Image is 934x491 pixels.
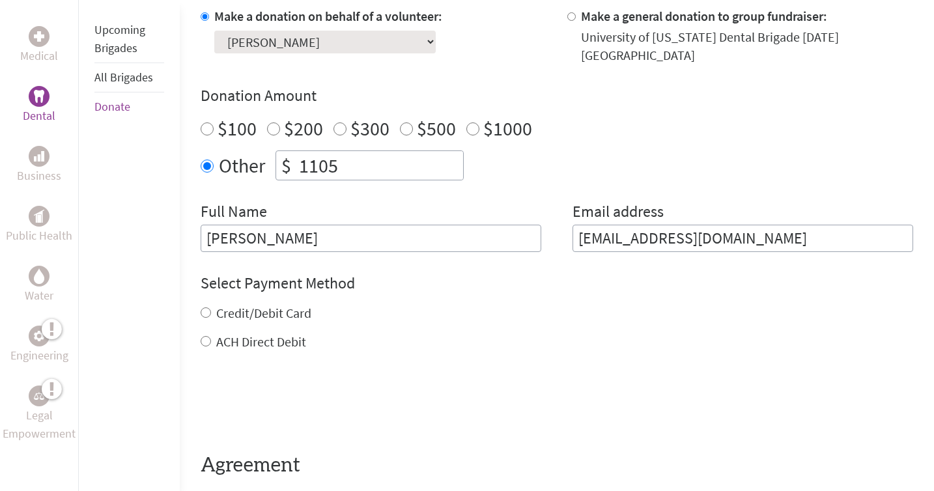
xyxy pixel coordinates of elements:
[219,150,265,180] label: Other
[25,287,53,305] p: Water
[201,85,913,106] h4: Donation Amount
[94,70,153,85] a: All Brigades
[218,116,257,141] label: $100
[216,305,311,321] label: Credit/Debit Card
[20,26,58,65] a: MedicalMedical
[29,86,50,107] div: Dental
[34,90,44,102] img: Dental
[6,206,72,245] a: Public HealthPublic Health
[214,8,442,24] label: Make a donation on behalf of a volunteer:
[3,386,76,443] a: Legal EmpowermentLegal Empowerment
[10,326,68,365] a: EngineeringEngineering
[10,346,68,365] p: Engineering
[94,99,130,114] a: Donate
[581,28,913,64] div: University of [US_STATE] Dental Brigade [DATE] [GEOGRAPHIC_DATA]
[350,116,389,141] label: $300
[573,225,913,252] input: Your Email
[201,225,541,252] input: Enter Full Name
[284,116,323,141] label: $200
[25,266,53,305] a: WaterWater
[29,386,50,406] div: Legal Empowerment
[417,116,456,141] label: $500
[201,273,913,294] h4: Select Payment Method
[34,31,44,42] img: Medical
[94,16,164,63] li: Upcoming Brigades
[29,206,50,227] div: Public Health
[94,22,145,55] a: Upcoming Brigades
[94,63,164,92] li: All Brigades
[216,333,306,350] label: ACH Direct Debit
[34,331,44,341] img: Engineering
[94,92,164,121] li: Donate
[34,268,44,283] img: Water
[201,454,913,477] h4: Agreement
[29,326,50,346] div: Engineering
[29,146,50,167] div: Business
[201,377,399,428] iframe: reCAPTCHA
[34,151,44,161] img: Business
[34,210,44,223] img: Public Health
[201,201,267,225] label: Full Name
[296,151,463,180] input: Enter Amount
[23,86,55,125] a: DentalDental
[3,406,76,443] p: Legal Empowerment
[29,26,50,47] div: Medical
[581,8,827,24] label: Make a general donation to group fundraiser:
[483,116,532,141] label: $1000
[17,167,61,185] p: Business
[276,151,296,180] div: $
[34,392,44,400] img: Legal Empowerment
[573,201,664,225] label: Email address
[29,266,50,287] div: Water
[17,146,61,185] a: BusinessBusiness
[20,47,58,65] p: Medical
[23,107,55,125] p: Dental
[6,227,72,245] p: Public Health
